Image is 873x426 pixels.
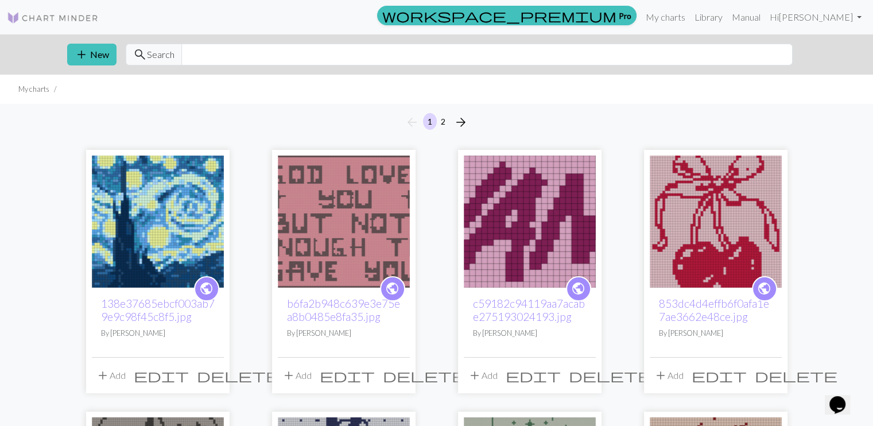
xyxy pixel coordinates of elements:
[282,367,296,384] span: add
[454,114,468,130] span: arrow_forward
[194,276,219,301] a: public
[134,367,189,384] span: edit
[278,156,410,288] img: God loves you but not enough to save you
[199,277,214,300] i: public
[379,365,470,386] button: Delete
[464,156,596,288] img: c59182c94119aa7acabe275193024193.jpg
[18,84,49,95] li: My charts
[199,280,214,297] span: public
[278,365,316,386] button: Add
[692,367,747,384] span: edit
[569,367,651,384] span: delete
[197,367,280,384] span: delete
[133,47,147,63] span: search
[751,365,841,386] button: Delete
[565,365,655,386] button: Delete
[92,365,130,386] button: Add
[436,113,450,130] button: 2
[659,297,769,323] a: 853dc4d4effb6f0afa1e7ae3662e48ce.jpg
[449,113,472,131] button: Next
[752,276,777,301] a: public
[473,297,585,323] a: c59182c94119aa7acabe275193024193.jpg
[380,276,405,301] a: public
[134,369,189,382] i: Edit
[473,328,587,339] p: By [PERSON_NAME]
[727,6,765,29] a: Manual
[385,280,399,297] span: public
[692,369,747,382] i: Edit
[130,365,193,386] button: Edit
[755,367,837,384] span: delete
[654,367,668,384] span: add
[757,277,771,300] i: public
[92,156,224,288] img: 138e37685ebcf003ab79e9c98f45c8f5.jpg
[506,369,561,382] i: Edit
[320,367,375,384] span: edit
[454,115,468,129] i: Next
[96,367,110,384] span: add
[316,365,379,386] button: Edit
[650,156,782,288] img: 853dc4d4effb6f0afa1e7ae3662e48ce.jpg
[287,297,400,323] a: b6fa2b948c639e3e75ea8b0485e8fa35.jpg
[423,113,437,130] button: 1
[464,215,596,226] a: c59182c94119aa7acabe275193024193.jpg
[92,215,224,226] a: 138e37685ebcf003ab79e9c98f45c8f5.jpg
[67,44,117,65] button: New
[385,277,399,300] i: public
[757,280,771,297] span: public
[464,365,502,386] button: Add
[650,215,782,226] a: 853dc4d4effb6f0afa1e7ae3662e48ce.jpg
[502,365,565,386] button: Edit
[506,367,561,384] span: edit
[401,113,472,131] nav: Page navigation
[147,48,174,61] span: Search
[571,277,585,300] i: public
[650,365,688,386] button: Add
[101,297,215,323] a: 138e37685ebcf003ab79e9c98f45c8f5.jpg
[193,365,284,386] button: Delete
[571,280,585,297] span: public
[825,380,862,415] iframe: chat widget
[320,369,375,382] i: Edit
[377,6,637,25] a: Pro
[688,365,751,386] button: Edit
[468,367,482,384] span: add
[7,11,99,25] img: Logo
[278,215,410,226] a: God loves you but not enough to save you
[383,367,465,384] span: delete
[287,328,401,339] p: By [PERSON_NAME]
[659,328,773,339] p: By [PERSON_NAME]
[75,47,88,63] span: add
[101,328,215,339] p: By [PERSON_NAME]
[765,6,866,29] a: Hi[PERSON_NAME]
[566,276,591,301] a: public
[690,6,727,29] a: Library
[382,7,616,24] span: workspace_premium
[641,6,690,29] a: My charts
